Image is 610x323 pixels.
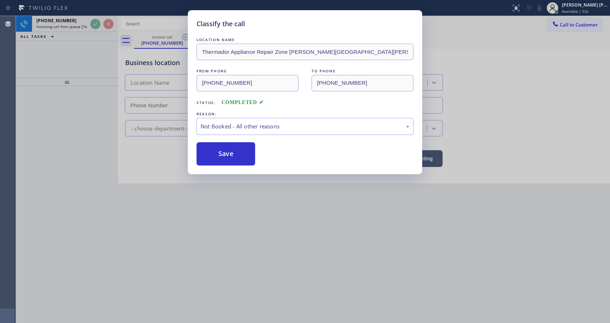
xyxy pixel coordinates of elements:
[197,75,298,91] input: From phone
[197,36,413,44] div: LOCATION NAME
[197,67,298,75] div: FROM PHONE
[197,19,245,29] h5: Classify the call
[222,100,264,105] span: COMPLETED
[312,75,413,91] input: To phone
[197,142,255,166] button: Save
[197,110,413,118] div: REASON:
[201,122,409,131] div: Not Booked - All other reasons
[312,67,413,75] div: TO PHONE
[197,100,216,105] span: Status:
